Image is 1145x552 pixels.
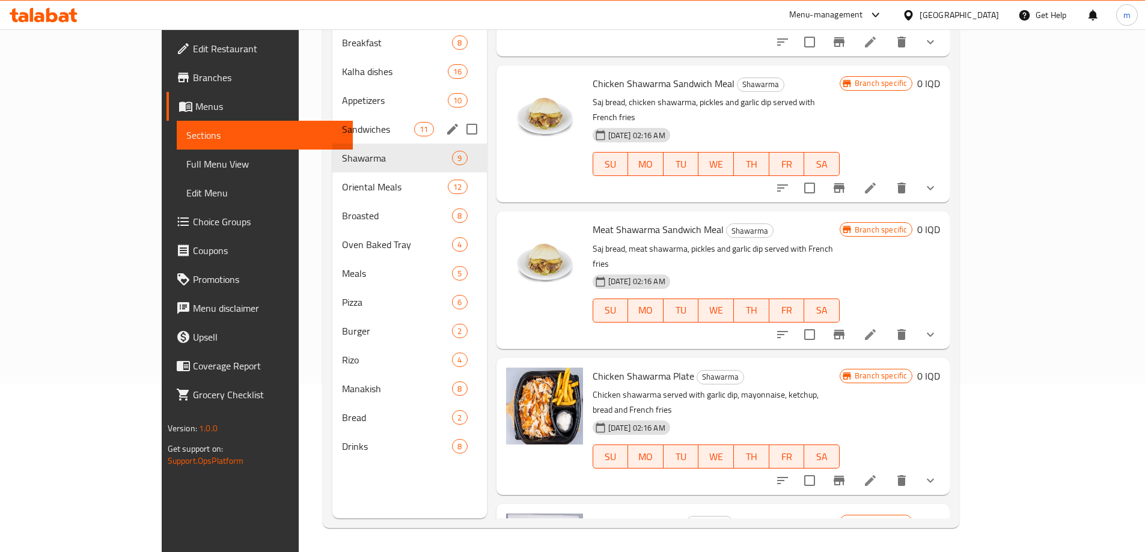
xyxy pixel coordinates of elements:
a: Choice Groups [166,207,353,236]
span: Breakfast [342,35,453,50]
button: SU [593,299,629,323]
span: MO [633,448,659,466]
span: Edit Restaurant [193,41,343,56]
button: TU [664,152,699,176]
div: items [452,266,467,281]
a: Promotions [166,265,353,294]
span: MO [633,156,659,173]
button: WE [698,299,734,323]
button: show more [916,466,945,495]
span: [DATE] 02:16 AM [603,276,670,287]
a: Coupons [166,236,353,265]
button: sort-choices [768,466,797,495]
div: Shawarma [697,370,744,384]
span: TU [668,448,694,466]
div: items [452,353,467,367]
span: WE [703,302,729,319]
span: Meat Shawarma Plate [593,513,683,531]
button: SA [804,299,840,323]
p: Saj bread, chicken shawarma, pickles and garlic dip served with French fries [593,95,840,125]
span: Rizo [342,353,453,367]
h6: 0 IQD [917,221,940,238]
span: SU [598,302,624,319]
span: Promotions [193,272,343,287]
span: Shawarma [686,517,733,530]
span: Pizza [342,295,453,309]
span: SU [598,156,624,173]
a: Edit Restaurant [166,34,353,63]
span: 2 [453,326,466,337]
div: items [452,295,467,309]
div: Meals5 [332,259,487,288]
button: Branch-specific-item [825,174,853,202]
div: items [448,180,467,194]
span: Branch specific [850,517,912,528]
button: delete [887,28,916,56]
svg: Show Choices [923,327,938,342]
div: Drinks8 [332,432,487,461]
div: items [452,410,467,425]
span: Oven Baked Tray [342,237,453,252]
img: Chicken Shawarma Plate [506,368,583,444]
button: WE [698,444,734,469]
button: sort-choices [768,28,797,56]
button: MO [628,299,664,323]
span: SA [809,156,835,173]
span: TH [739,448,765,466]
span: MO [633,302,659,319]
span: Sections [186,128,343,142]
nav: Menu sections [332,23,487,466]
button: FR [769,152,805,176]
span: Chicken Shawarma Sandwich Meal [593,74,734,93]
div: items [452,381,467,396]
span: Manakish [342,381,453,396]
img: Meat Shawarma Sandwich Meal [506,221,583,298]
div: Appetizers10 [332,86,487,115]
div: Oven Baked Tray4 [332,230,487,259]
div: items [448,93,467,108]
button: FR [769,444,805,469]
span: 8 [453,210,466,222]
span: Choice Groups [193,214,343,229]
span: FR [774,156,800,173]
a: Edit menu item [863,181,878,195]
div: items [452,324,467,338]
button: Branch-specific-item [825,466,853,495]
span: Shawarma [697,370,743,384]
button: SU [593,444,629,469]
span: Meat Shawarma Sandwich Meal [593,220,724,238]
button: TU [664,299,699,323]
div: Bread2 [332,403,487,432]
button: SU [593,152,629,176]
span: Shawarma [727,224,773,238]
div: Manakish8 [332,374,487,403]
button: FR [769,299,805,323]
svg: Show Choices [923,181,938,195]
span: Branch specific [850,77,912,89]
span: SA [809,302,835,319]
span: Branches [193,70,343,85]
span: 4 [453,354,466,366]
button: MO [628,152,664,176]
div: items [448,64,467,79]
span: SA [809,448,835,466]
a: Menus [166,92,353,121]
span: 9 [453,153,466,164]
span: Edit Menu [186,186,343,200]
span: 1.0.0 [199,420,218,436]
h6: 0 IQD [917,368,940,384]
div: Sandwiches11edit [332,115,487,144]
div: Kalha dishes16 [332,57,487,86]
button: edit [444,120,462,138]
span: Sandwiches [342,122,415,136]
span: [DATE] 02:16 AM [603,422,670,434]
div: Burger [342,324,453,338]
span: WE [703,156,729,173]
span: Grocery Checklist [193,387,343,402]
svg: Show Choices [923,473,938,488]
a: Upsell [166,323,353,351]
span: m [1123,8,1131,22]
span: WE [703,448,729,466]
